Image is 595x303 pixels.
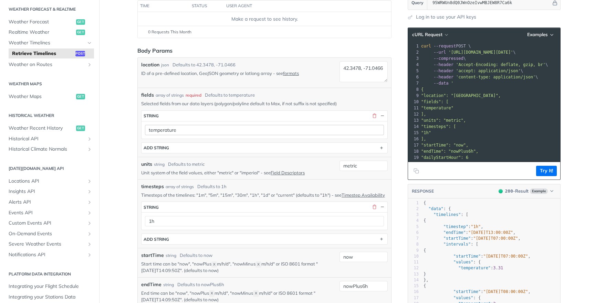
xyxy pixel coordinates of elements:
div: 10 [408,253,419,259]
p: Unit system of the field values, either "metric" or "imperial" - see [141,170,337,176]
button: Delete [371,204,377,210]
span: --header [434,62,453,67]
span: } [424,272,426,277]
a: Insights APIShow subpages for Insights API [5,186,94,197]
button: Show subpages for Alerts API [87,199,92,205]
span: Locations API [9,178,85,185]
div: 3 [408,212,419,218]
span: --data [434,81,448,86]
a: Log in to use your API keys [416,13,476,21]
span: \ [421,68,523,73]
div: array of strings [166,184,194,190]
label: endTime [141,281,161,288]
div: 15 [408,130,420,136]
div: 11 [408,259,419,265]
div: 17 [408,142,420,148]
label: units [141,161,152,168]
p: Start time can be "now", "nowPlus m/h/d", "nowMinus m/h/d" or ISO 8601 format "[DATE]T14:09:50Z".... [141,261,337,274]
span: { [424,248,426,253]
div: 11 [408,105,420,111]
span: : , [424,236,521,241]
p: Selected fields from our data layers (polygon/polyline default to Max, if not suffix is not speci... [141,100,388,107]
span: "1h" [421,130,431,135]
div: Defaults to 42.3478, -71.0466 [173,62,236,68]
a: Locations APIShow subpages for Locations API [5,176,94,186]
a: Weather TimelinesHide subpages for Weather Timelines [5,38,94,48]
span: Severe Weather Events [9,241,85,248]
a: Historical Climate NormalsShow subpages for Historical Climate Normals [5,144,94,154]
span: X [257,262,260,267]
div: json [161,62,169,68]
button: Show subpages for Severe Weather Events [87,241,92,247]
span: get [76,94,85,99]
div: string [166,252,176,259]
span: "dailyStartHour": 6 [421,155,468,160]
h2: [DATE][DOMAIN_NAME] API [5,165,94,172]
div: 9 [408,248,419,253]
div: 16 [408,289,419,295]
span: }, [424,278,429,282]
span: \ [421,56,466,61]
a: Events APIShow subpages for Events API [5,208,94,218]
span: "endTime" [443,230,466,235]
span: "fields": [ [421,99,448,104]
a: Custom Events APIShow subpages for Custom Events API [5,218,94,228]
label: location [141,61,159,68]
a: Alerts APIShow subpages for Alerts API [5,197,94,207]
span: "values" [453,295,473,300]
div: string [144,205,159,210]
span: get [76,19,85,25]
span: "data" [428,206,443,211]
span: : , [424,289,531,294]
div: 12 [408,265,419,271]
span: "location": "[GEOGRAPHIC_DATA]", [421,93,501,98]
span: curl [421,44,431,48]
div: ADD string [144,237,169,242]
button: 200200-ResultExample [495,188,557,195]
h2: Weather Forecast & realtime [5,6,94,12]
span: post [75,51,85,56]
p: Timesteps of the timelines: "1m", "5m", "15m", "30m", "1h", "1d" or "current" (defaults to "1h") ... [141,192,388,198]
span: "startTime" [443,236,471,241]
span: Historical Climate Normals [9,146,85,153]
div: Defaults to 1h [197,183,227,190]
div: required [186,92,201,98]
div: 13 [408,117,420,123]
span: } [421,161,424,166]
p: ID of a pre-defined location, GeoJSON geometry or latlong array - see [141,70,337,76]
th: status [189,1,224,12]
span: ], [421,112,426,117]
span: "timesteps": [ [421,124,456,129]
span: 'content-type: application/json' [456,75,535,79]
span: \ [421,62,548,67]
div: 20 [408,161,420,167]
span: get [76,30,85,35]
span: Realtime Weather [9,29,74,36]
span: "temperature" [458,266,491,270]
div: 13 [408,271,419,277]
div: Defaults to metric [168,161,205,168]
button: ADD string [142,234,387,244]
button: Hide [379,113,385,119]
span: X [213,262,216,267]
span: { [424,218,426,223]
button: Copy to clipboard [411,166,421,176]
button: Try It! [536,166,557,176]
span: Weather Recent History [9,125,74,132]
span: Example [530,188,548,194]
span: --header [434,68,453,73]
button: Examples [525,31,557,38]
div: 2 [408,49,420,55]
span: "intervals" [443,242,471,247]
span: "startTime" [453,254,481,259]
span: "startTime": "now", [421,143,468,148]
span: ' [451,81,453,86]
span: : [ [424,242,478,247]
a: Weather Forecastget [5,17,94,27]
div: array of strings [156,92,184,98]
span: Insights API [9,188,85,195]
span: "startTime" [453,289,481,294]
button: string [142,202,387,212]
span: --header [434,75,453,79]
span: POST \ [421,44,471,48]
